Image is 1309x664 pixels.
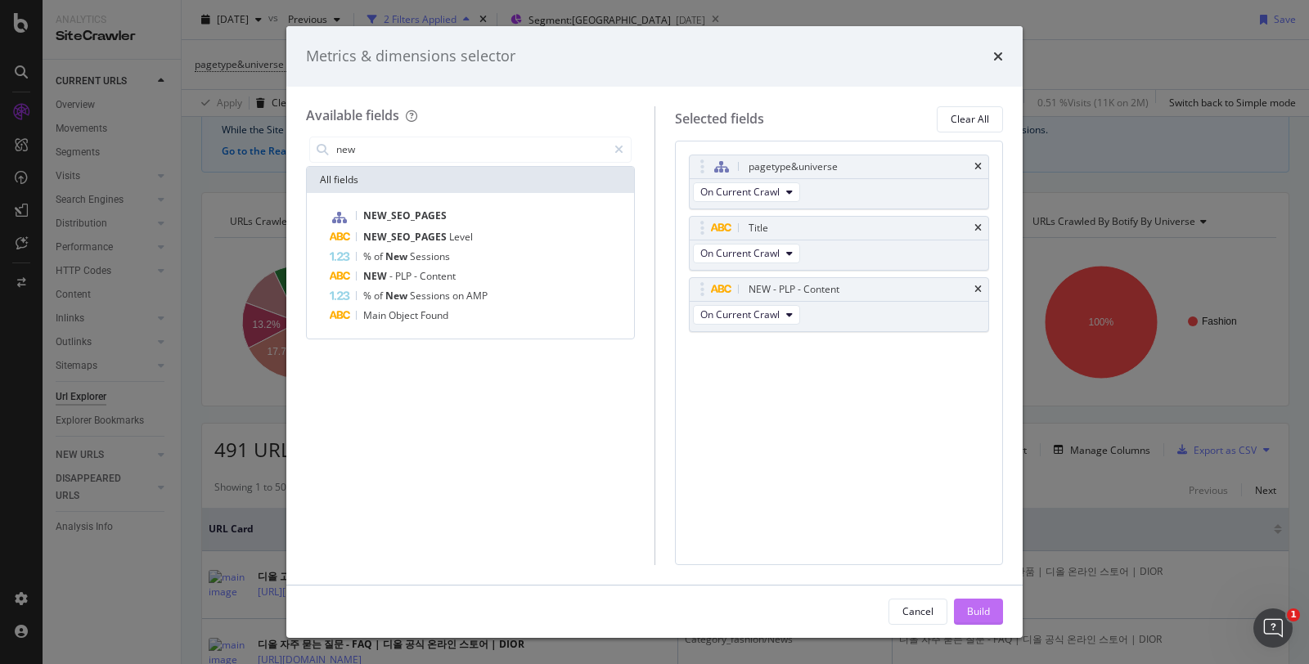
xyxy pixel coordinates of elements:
[1253,608,1293,648] iframe: Intercom live chat
[363,249,374,263] span: %
[967,604,990,618] div: Build
[749,159,838,175] div: pagetype&universe
[335,137,607,162] input: Search by field name
[888,599,947,625] button: Cancel
[414,269,420,283] span: -
[449,230,473,244] span: Level
[974,223,982,233] div: times
[389,308,421,322] span: Object
[363,289,374,303] span: %
[452,289,466,303] span: on
[385,249,410,263] span: New
[395,269,414,283] span: PLP
[993,46,1003,67] div: times
[700,307,780,321] span: On Current Crawl
[363,269,389,283] span: NEW
[389,269,395,283] span: -
[421,308,448,322] span: Found
[466,289,488,303] span: AMP
[374,249,385,263] span: of
[974,285,982,294] div: times
[410,289,452,303] span: Sessions
[974,162,982,172] div: times
[700,246,780,260] span: On Current Crawl
[410,249,450,263] span: Sessions
[675,110,764,128] div: Selected fields
[749,220,768,236] div: Title
[693,305,800,325] button: On Current Crawl
[749,281,839,298] div: NEW - PLP - Content
[286,26,1023,638] div: modal
[1287,608,1300,621] span: 1
[902,604,933,618] div: Cancel
[700,185,780,199] span: On Current Crawl
[951,112,989,126] div: Clear All
[954,599,1003,625] button: Build
[937,106,1003,132] button: Clear All
[689,277,990,332] div: NEW - PLP - ContenttimesOn Current Crawl
[307,167,634,193] div: All fields
[306,46,515,67] div: Metrics & dimensions selector
[420,269,456,283] span: Content
[306,106,399,124] div: Available fields
[363,230,449,244] span: NEW_SEO_PAGES
[689,155,990,209] div: pagetype&universetimesOn Current Crawl
[689,216,990,271] div: TitletimesOn Current Crawl
[374,289,385,303] span: of
[693,244,800,263] button: On Current Crawl
[363,308,389,322] span: Main
[363,209,447,222] span: NEW_SEO_PAGES
[385,289,410,303] span: New
[693,182,800,202] button: On Current Crawl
